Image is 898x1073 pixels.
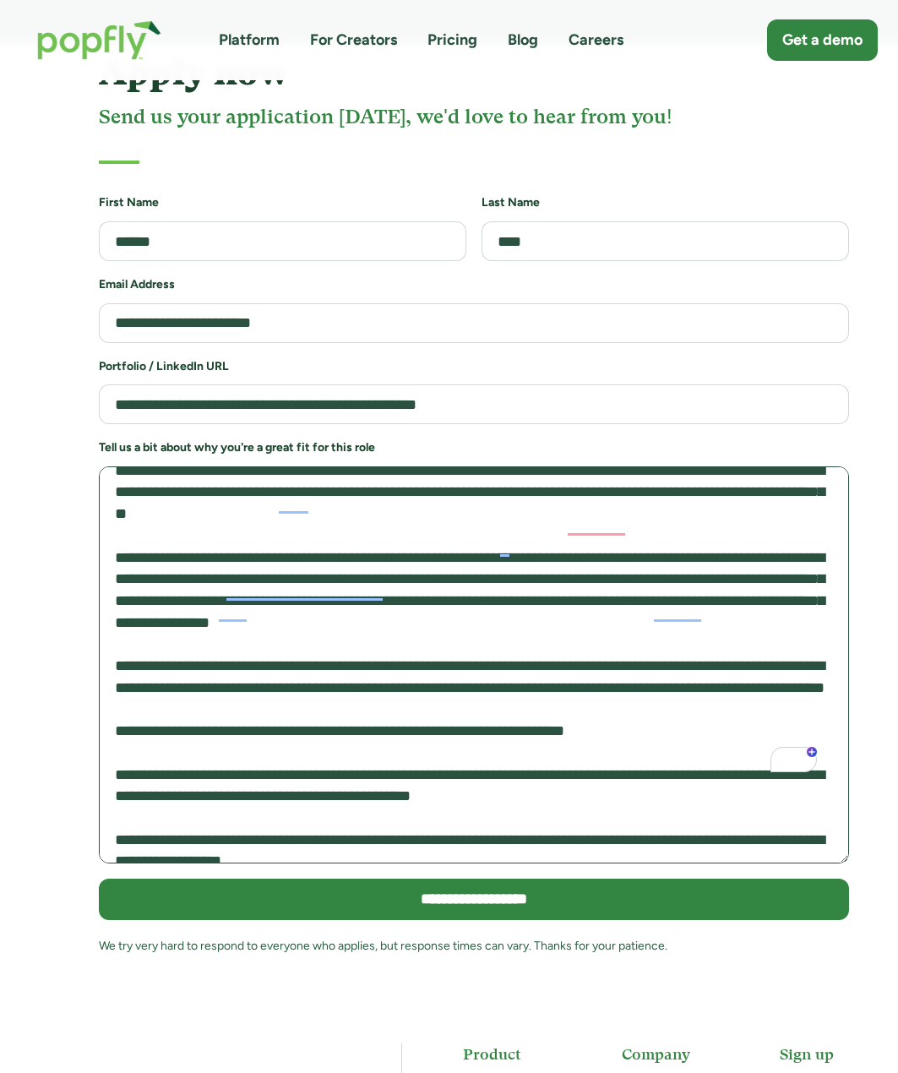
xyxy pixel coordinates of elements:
h6: Email Address [99,276,849,293]
h6: Tell us a bit about why you're a great fit for this role [99,439,849,456]
a: Careers [569,30,623,51]
h6: First Name [99,194,466,211]
h4: Send us your application [DATE], we'd love to hear from you! [99,103,849,130]
h6: Portfolio / LinkedIn URL [99,358,849,375]
div: We try very hard to respond to everyone who applies, but response times can vary. Thanks for your... [99,935,849,956]
h5: Product [463,1043,561,1065]
a: For Creators [310,30,397,51]
h6: Last Name [482,194,849,211]
a: Platform [219,30,280,51]
a: Get a demo [767,19,878,61]
div: Get a demo [782,30,863,51]
a: home [20,3,178,77]
a: Blog [508,30,538,51]
h5: Sign up [780,1043,878,1065]
textarea: To enrich screen reader interactions, please activate Accessibility in Grammarly extension settings [99,466,849,863]
h5: Company [622,1043,720,1065]
form: Job Application Form [99,194,849,972]
a: Pricing [427,30,477,51]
